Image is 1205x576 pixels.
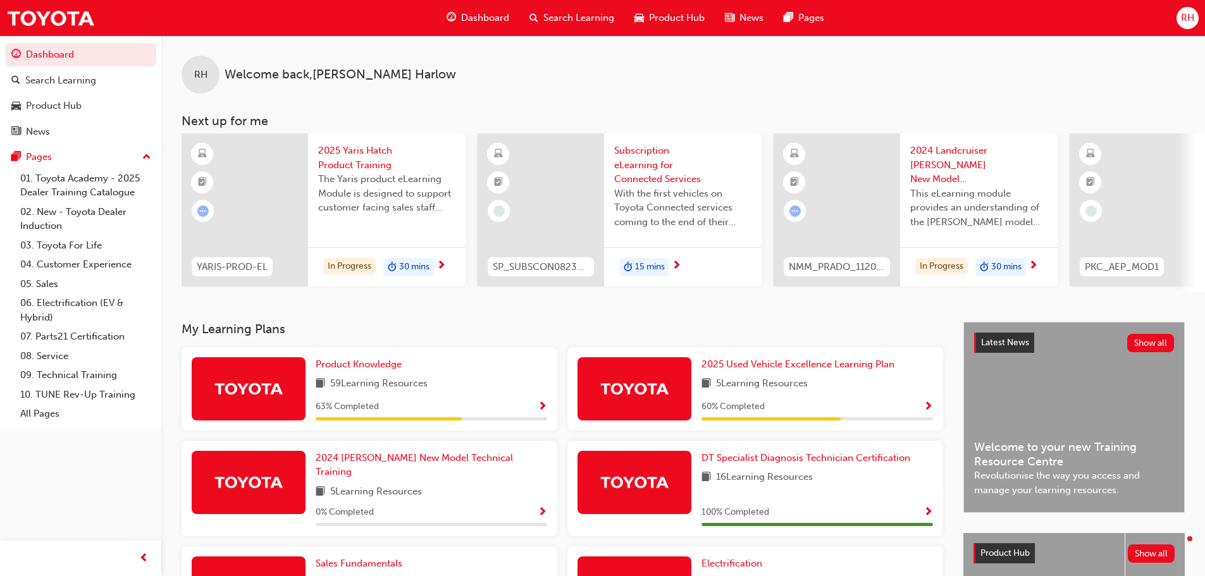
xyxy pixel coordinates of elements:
[318,172,456,215] span: The Yaris product eLearning Module is designed to support customer facing sales staff with introd...
[1127,334,1175,352] button: Show all
[316,451,547,479] a: 2024 [PERSON_NAME] New Model Technical Training
[11,75,20,87] span: search-icon
[316,400,379,414] span: 63 % Completed
[399,260,429,274] span: 30 mins
[784,10,793,26] span: pages-icon
[774,133,1058,286] a: NMM_PRADO_112024_MODULE_12024 Landcruiser [PERSON_NAME] New Model Mechanisms - Model Outline 1Thi...
[15,293,156,327] a: 06. Electrification (EV & Hybrid)
[316,558,402,569] span: Sales Fundamentals
[25,73,96,88] div: Search Learning
[924,399,933,415] button: Show Progress
[214,471,283,493] img: Trak
[316,357,407,372] a: Product Knowledge
[15,404,156,424] a: All Pages
[614,144,752,187] span: Subscription eLearning for Connected Services
[529,10,538,26] span: search-icon
[600,471,669,493] img: Trak
[316,556,407,571] a: Sales Fundamentals
[981,337,1029,348] span: Latest News
[182,133,466,286] a: YARIS-PROD-EL2025 Yaris Hatch Product TrainingThe Yaris product eLearning Module is designed to s...
[6,4,95,32] img: Trak
[316,484,325,500] span: book-icon
[5,120,156,144] a: News
[330,484,422,500] span: 5 Learning Resources
[436,5,519,31] a: guage-iconDashboard
[1029,260,1038,272] span: next-icon
[701,400,765,414] span: 60 % Completed
[1085,205,1097,217] span: learningRecordVerb_NONE-icon
[15,327,156,346] a: 07. Parts21 Certification
[980,548,1030,558] span: Product Hub
[15,169,156,202] a: 01. Toyota Academy - 2025 Dealer Training Catalogue
[316,452,513,478] span: 2024 [PERSON_NAME] New Model Technical Training
[447,10,456,26] span: guage-icon
[436,260,446,272] span: next-icon
[1177,7,1199,29] button: RH
[1162,533,1192,563] iframe: Intercom live chat
[701,376,711,392] span: book-icon
[974,440,1174,469] span: Welcome to your new Training Resource Centre
[543,11,614,25] span: Search Learning
[461,11,509,25] span: Dashboard
[991,260,1022,274] span: 30 mins
[182,322,943,336] h3: My Learning Plans
[614,187,752,230] span: With the first vehicles on Toyota Connected services coming to the end of their complimentary per...
[634,10,644,26] span: car-icon
[330,376,428,392] span: 59 Learning Resources
[789,205,801,217] span: learningRecordVerb_ATTEMPT-icon
[139,551,149,567] span: prev-icon
[739,11,763,25] span: News
[493,205,505,217] span: learningRecordVerb_NONE-icon
[1086,175,1095,191] span: booktick-icon
[5,145,156,169] button: Pages
[973,543,1175,563] a: Product HubShow all
[716,376,808,392] span: 5 Learning Resources
[15,365,156,385] a: 09. Technical Training
[214,377,283,400] img: Trak
[649,11,705,25] span: Product Hub
[924,505,933,520] button: Show Progress
[915,258,968,275] div: In Progress
[701,452,910,463] span: DT Specialist Diagnosis Technician Certification
[26,99,82,113] div: Product Hub
[316,376,325,392] span: book-icon
[11,126,21,138] span: news-icon
[198,146,207,162] span: learningResourceType_ELEARNING-icon
[910,144,1048,187] span: 2024 Landcruiser [PERSON_NAME] New Model Mechanisms - Model Outline 1
[194,68,207,82] span: RH
[701,556,767,571] a: Electrification
[716,470,813,486] span: 16 Learning Resources
[980,259,989,276] span: duration-icon
[924,507,933,518] span: Show Progress
[974,333,1174,353] a: Latest NewsShow all
[701,558,762,569] span: Electrification
[15,385,156,405] a: 10. TUNE Rev-Up Training
[318,144,456,172] span: 2025 Yaris Hatch Product Training
[5,94,156,118] a: Product Hub
[519,5,624,31] a: search-iconSearch Learning
[701,470,711,486] span: book-icon
[323,258,376,275] div: In Progress
[701,358,894,370] span: 2025 Used Vehicle Excellence Learning Plan
[789,260,885,274] span: NMM_PRADO_112024_MODULE_1
[11,152,21,163] span: pages-icon
[725,10,734,26] span: news-icon
[974,469,1174,497] span: Revolutionise the way you access and manage your learning resources.
[316,505,374,520] span: 0 % Completed
[1181,11,1194,25] span: RH
[701,451,915,465] a: DT Specialist Diagnosis Technician Certification
[11,49,21,61] span: guage-icon
[924,401,933,413] span: Show Progress
[5,69,156,92] a: Search Learning
[197,260,268,274] span: YARIS-PROD-EL
[1085,260,1159,274] span: PKC_AEP_MOD1
[701,505,769,520] span: 100 % Completed
[15,274,156,294] a: 05. Sales
[26,125,50,139] div: News
[316,358,402,370] span: Product Knowledge
[1128,544,1175,563] button: Show all
[538,399,547,415] button: Show Progress
[624,259,633,276] span: duration-icon
[701,357,899,372] a: 2025 Used Vehicle Excellence Learning Plan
